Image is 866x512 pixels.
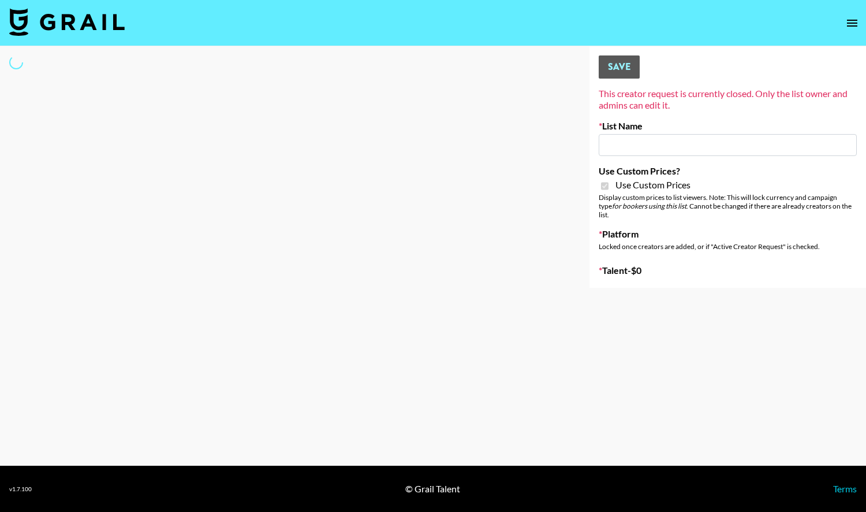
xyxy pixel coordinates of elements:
label: Talent - $ 0 [599,265,857,276]
label: Use Custom Prices? [599,165,857,177]
div: Locked once creators are added, or if "Active Creator Request" is checked. [599,242,857,251]
label: List Name [599,120,857,132]
button: open drawer [841,12,864,35]
a: Terms [833,483,857,494]
div: v 1.7.100 [9,485,32,493]
div: This creator request is currently closed. Only the list owner and admins can edit it. [599,88,857,111]
div: © Grail Talent [405,483,460,495]
span: Use Custom Prices [615,179,690,191]
img: Grail Talent [9,8,125,36]
div: Display custom prices to list viewers. Note: This will lock currency and campaign type . Cannot b... [599,193,857,219]
button: Save [599,55,640,79]
label: Platform [599,228,857,240]
em: for bookers using this list [612,202,686,210]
